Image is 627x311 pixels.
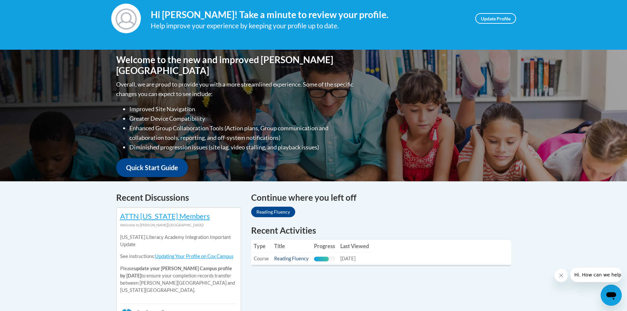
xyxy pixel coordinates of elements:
[129,143,355,152] li: Diminished progression issues (site lag, video stalling, and playback issues)
[251,240,272,253] th: Type
[151,20,465,31] div: Help improve your experience by keeping your profile up to date.
[274,256,309,261] a: Reading Fluency
[340,256,355,261] span: [DATE]
[116,80,355,99] p: Overall, we are proud to provide you with a more streamlined experience. Some of the specific cha...
[120,234,237,248] p: [US_STATE] Literacy Academy Integration Important Update
[555,269,568,282] iframe: Close message
[120,229,237,299] div: Please to ensure your completion records transfer between [PERSON_NAME][GEOGRAPHIC_DATA] and [US_...
[570,268,622,282] iframe: Message from company
[155,253,233,259] a: Updating Your Profile on Cox Campus
[116,191,241,204] h4: Recent Discussions
[129,123,355,143] li: Enhanced Group Collaboration Tools (Action plans, Group communication and collaboration tools, re...
[272,240,311,253] th: Title
[129,104,355,114] li: Improved Site Navigation
[129,114,355,123] li: Greater Device Compatibility
[116,54,355,76] h1: Welcome to the new and improved [PERSON_NAME][GEOGRAPHIC_DATA]
[254,256,269,261] span: Course
[311,240,338,253] th: Progress
[4,5,53,10] span: Hi. How can we help?
[120,221,237,229] div: Welcome to [PERSON_NAME][GEOGRAPHIC_DATA]!
[111,4,141,33] img: Profile Image
[151,9,465,20] h4: Hi [PERSON_NAME]! Take a minute to review your profile.
[120,212,210,220] a: ATTN [US_STATE] Members
[314,257,329,261] div: Progress, %
[251,191,511,204] h4: Continue where you left off
[251,224,511,236] h1: Recent Activities
[251,207,295,217] a: Reading Fluency
[338,240,372,253] th: Last Viewed
[475,13,516,24] a: Update Profile
[120,266,232,278] b: update your [PERSON_NAME] Campus profile by [DATE]
[116,158,188,177] a: Quick Start Guide
[601,285,622,306] iframe: Button to launch messaging window
[120,253,237,260] p: See instructions:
